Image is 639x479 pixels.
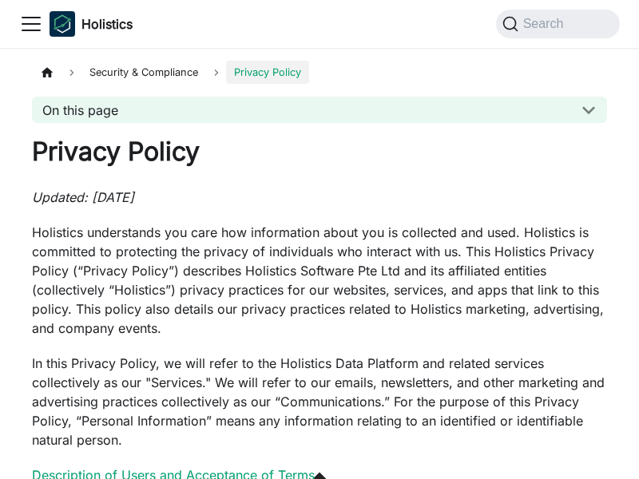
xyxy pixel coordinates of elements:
em: Updated: [DATE] [32,189,134,205]
span: Privacy Policy [226,61,309,84]
b: Holistics [81,14,133,34]
img: Holistics [50,11,75,37]
h1: Privacy Policy [32,136,607,168]
p: Holistics understands you care how information about you is collected and used. Holistics is comm... [32,223,607,338]
a: HolisticsHolisticsHolistics [50,11,133,37]
span: Security & Compliance [81,61,206,84]
button: Toggle navigation bar [19,12,43,36]
a: Home page [32,61,62,84]
nav: Breadcrumbs [32,61,607,84]
button: Search (Command+K) [496,10,620,38]
p: In this Privacy Policy, we will refer to the Holistics Data Platform and related services collect... [32,354,607,449]
button: On this page [32,97,607,123]
span: Search [518,17,574,31]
